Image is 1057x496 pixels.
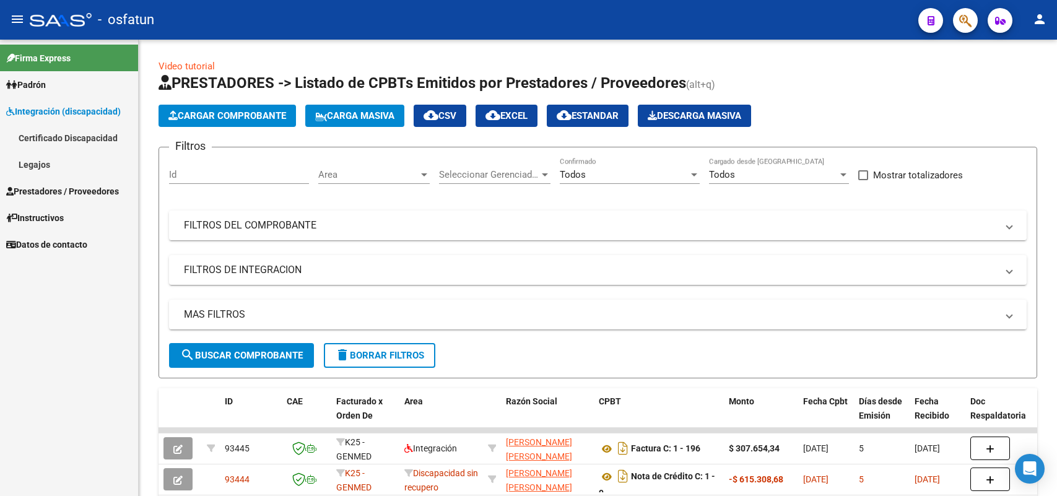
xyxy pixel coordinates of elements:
datatable-header-cell: CPBT [594,388,724,443]
strong: -$ 615.308,68 [729,474,783,484]
span: Todos [560,169,586,180]
datatable-header-cell: Fecha Recibido [910,388,965,443]
i: Descargar documento [615,438,631,458]
span: CAE [287,396,303,406]
span: CPBT [599,396,621,406]
span: Firma Express [6,51,71,65]
span: Borrar Filtros [335,350,424,361]
span: Estandar [557,110,619,121]
span: Padrón [6,78,46,92]
div: 27344293908 [506,466,589,492]
datatable-header-cell: Facturado x Orden De [331,388,399,443]
span: Cargar Comprobante [168,110,286,121]
span: K25 - GENMED [336,468,372,492]
mat-expansion-panel-header: MAS FILTROS [169,300,1027,329]
button: Borrar Filtros [324,343,435,368]
span: Integración (discapacidad) [6,105,121,118]
h3: Filtros [169,137,212,155]
span: CSV [424,110,456,121]
span: Prestadores / Proveedores [6,185,119,198]
mat-icon: menu [10,12,25,27]
span: Doc Respaldatoria [970,396,1026,420]
mat-expansion-panel-header: FILTROS DE INTEGRACION [169,255,1027,285]
mat-icon: search [180,347,195,362]
span: Instructivos [6,211,64,225]
mat-icon: delete [335,347,350,362]
mat-icon: cloud_download [557,108,572,123]
span: Días desde Emisión [859,396,902,420]
span: (alt+q) [686,79,715,90]
span: Descarga Masiva [648,110,741,121]
mat-panel-title: FILTROS DEL COMPROBANTE [184,219,997,232]
span: Fecha Cpbt [803,396,848,406]
span: - osfatun [98,6,154,33]
mat-icon: person [1032,12,1047,27]
span: [DATE] [915,443,940,453]
mat-panel-title: FILTROS DE INTEGRACION [184,263,997,277]
span: [PERSON_NAME] [PERSON_NAME] [506,468,572,492]
span: Monto [729,396,754,406]
span: K25 - GENMED [336,437,372,461]
span: Razón Social [506,396,557,406]
button: Estandar [547,105,629,127]
datatable-header-cell: Razón Social [501,388,594,443]
a: Video tutorial [159,61,215,72]
span: Integración [404,443,457,453]
div: 27344293908 [506,435,589,461]
button: CSV [414,105,466,127]
datatable-header-cell: Doc Respaldatoria [965,388,1040,443]
span: Area [318,169,419,180]
button: Cargar Comprobante [159,105,296,127]
span: Datos de contacto [6,238,87,251]
span: Carga Masiva [315,110,394,121]
datatable-header-cell: Fecha Cpbt [798,388,854,443]
span: Mostrar totalizadores [873,168,963,183]
datatable-header-cell: ID [220,388,282,443]
span: 5 [859,443,864,453]
span: Todos [709,169,735,180]
button: Descarga Masiva [638,105,751,127]
datatable-header-cell: Días desde Emisión [854,388,910,443]
span: 5 [859,474,864,484]
mat-icon: cloud_download [424,108,438,123]
span: 93445 [225,443,250,453]
mat-expansion-panel-header: FILTROS DEL COMPROBANTE [169,211,1027,240]
span: 93444 [225,474,250,484]
span: EXCEL [485,110,528,121]
span: Discapacidad sin recupero [404,468,478,492]
span: ID [225,396,233,406]
datatable-header-cell: CAE [282,388,331,443]
span: Seleccionar Gerenciador [439,169,539,180]
i: Descargar documento [615,466,631,486]
span: [DATE] [915,474,940,484]
app-download-masive: Descarga masiva de comprobantes (adjuntos) [638,105,751,127]
span: [PERSON_NAME] [PERSON_NAME] [506,437,572,461]
span: [DATE] [803,443,829,453]
strong: $ 307.654,34 [729,443,780,453]
span: Facturado x Orden De [336,396,383,420]
div: Open Intercom Messenger [1015,454,1045,484]
span: [DATE] [803,474,829,484]
button: Carga Masiva [305,105,404,127]
mat-panel-title: MAS FILTROS [184,308,997,321]
strong: Factura C: 1 - 196 [631,444,700,454]
span: Area [404,396,423,406]
datatable-header-cell: Monto [724,388,798,443]
button: EXCEL [476,105,537,127]
button: Buscar Comprobante [169,343,314,368]
span: Fecha Recibido [915,396,949,420]
span: Buscar Comprobante [180,350,303,361]
mat-icon: cloud_download [485,108,500,123]
span: PRESTADORES -> Listado de CPBTs Emitidos por Prestadores / Proveedores [159,74,686,92]
datatable-header-cell: Area [399,388,483,443]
